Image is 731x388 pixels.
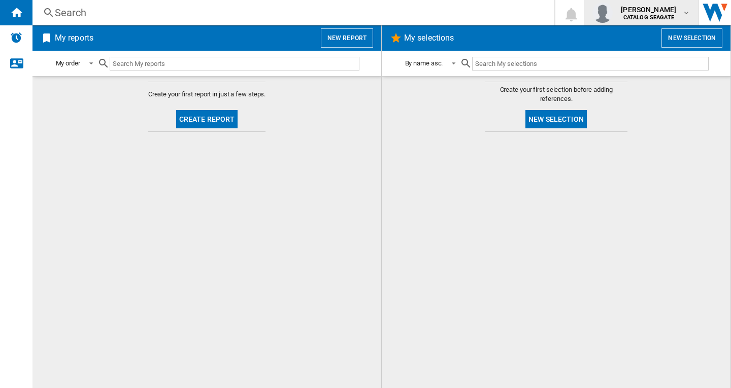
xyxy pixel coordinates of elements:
button: New report [321,28,373,48]
img: profile.jpg [592,3,613,23]
input: Search My reports [110,57,359,70]
div: By name asc. [405,59,443,67]
div: My order [56,59,80,67]
button: Create report [176,110,238,128]
span: [PERSON_NAME] [621,5,676,15]
span: Create your first report in just a few steps. [148,90,266,99]
img: alerts-logo.svg [10,31,22,44]
button: New selection [661,28,722,48]
h2: My selections [402,28,456,48]
input: Search My selections [472,57,708,70]
h2: My reports [53,28,95,48]
b: CATALOG SEAGATE [623,14,674,21]
div: Search [55,6,528,20]
span: Create your first selection before adding references. [485,85,627,103]
button: New selection [525,110,587,128]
